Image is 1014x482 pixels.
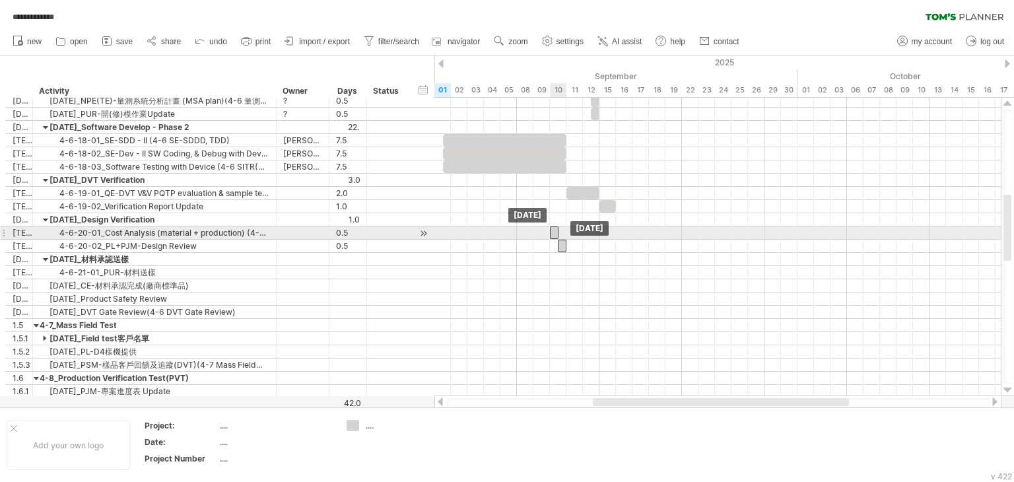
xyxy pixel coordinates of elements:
span: open [70,37,88,46]
div: 7.5 [336,147,360,160]
a: open [52,33,92,50]
div: [DATE]_PJM-專案進度表 Update [40,385,269,397]
div: Monday, 29 September 2025 [764,83,781,97]
div: Friday, 17 October 2025 [996,83,1012,97]
div: Thursday, 2 October 2025 [814,83,830,97]
div: 1.5.1 [13,332,32,345]
div: 4-6-21-01_PUR-材料送樣 [40,266,269,279]
a: log out [963,33,1008,50]
div: [DATE] [570,221,609,236]
div: Tuesday, 30 September 2025 [781,83,797,97]
div: [DATE] [13,213,32,226]
div: 1.5.3 [13,359,32,371]
div: Wednesday, 3 September 2025 [467,83,484,97]
div: Wednesday, 17 September 2025 [632,83,649,97]
div: Tuesday, 2 September 2025 [451,83,467,97]
span: contact [714,37,739,46]
div: 1.6 [13,372,32,384]
div: Date: [145,436,217,448]
div: 1.5 [13,319,32,331]
div: Thursday, 4 September 2025 [484,83,500,97]
div: [DATE]_Product Safety Review [40,293,269,305]
div: Monday, 1 September 2025 [434,83,451,97]
span: share [161,37,181,46]
div: 4-6-20-01_Cost Analysis (material + production) (4-6 標準成本分析)+設計替代方案+模擬分析+報價設計確認+符合性確認+可行性評估結果 Update [40,226,269,239]
div: [DATE]_CE-材料承認完成(廠商標準品) [40,279,269,292]
div: [DATE]_DVT Gate Review(4-6 DVT Gate Review) [40,306,269,318]
div: [DATE] [13,174,32,186]
div: 4-6-18-03_Software Testing with Device (4-6 SITR(System Integration Test Report, TDD)) [40,160,269,173]
div: 1.0 [336,200,360,213]
div: 4-6-18-01_SE-SDD - II (4-6 SE-SDDD, TDD) [40,134,269,147]
div: Tuesday, 16 September 2025 [616,83,632,97]
div: .... [220,436,331,448]
div: 1.5.2 [13,345,32,358]
span: navigator [448,37,480,46]
a: my account [894,33,956,50]
div: [DATE] [13,94,32,107]
div: 4-6-18-02_SE-Dev - II SW Coding, & Debug with Device(4-6 SE-Error Handling, TDD) [40,147,269,160]
a: print [238,33,275,50]
div: [PERSON_NAME] [283,160,322,173]
span: my account [912,37,952,46]
span: log out [980,37,1004,46]
div: [DATE] [13,108,32,120]
div: ? [283,94,322,107]
div: Friday, 3 October 2025 [830,83,847,97]
span: new [27,37,42,46]
div: [DATE] [13,253,32,265]
div: [DATE]_Design Verification [40,213,269,226]
span: filter/search [378,37,419,46]
div: Monday, 6 October 2025 [847,83,863,97]
div: [TECHNICAL_ID] [13,160,32,173]
div: [DATE]_Software Develop - Phase 2 [40,121,269,133]
div: Status [373,85,402,98]
div: 4-6-20-02_PL+PJM-Design Review [40,240,269,252]
div: [DATE]_NPE(TE)-量測系統分析計畫 (MSA plan)(4-6 量測系統分析計畫 (MSA plan)) [40,94,269,107]
div: [TECHNICAL_ID] [13,266,32,279]
div: [DATE] [13,306,32,318]
div: Friday, 5 September 2025 [500,83,517,97]
div: 42.0 [330,398,361,408]
div: [TECHNICAL_ID] [13,200,32,213]
a: share [143,33,185,50]
div: Friday, 10 October 2025 [913,83,929,97]
div: 4-6-19-01_QE-DVT V&V PQTP evaluation & sample testing(4-6 QE DVT PQTP & Test Report) [40,187,269,199]
div: Tuesday, 14 October 2025 [946,83,963,97]
div: [PERSON_NAME] [283,134,322,147]
span: print [255,37,271,46]
div: scroll to activity [417,226,430,240]
div: Wednesday, 1 October 2025 [797,83,814,97]
div: Monday, 22 September 2025 [682,83,698,97]
div: 1.6.1 [13,385,32,397]
div: [TECHNICAL_ID] [13,240,32,252]
a: filter/search [360,33,423,50]
div: [DATE]_PL-D4樣機提供 [40,345,269,358]
div: .... [366,420,438,431]
div: Thursday, 18 September 2025 [649,83,665,97]
a: AI assist [594,33,646,50]
div: [TECHNICAL_ID] [13,187,32,199]
div: Wednesday, 24 September 2025 [715,83,731,97]
a: new [9,33,46,50]
a: zoom [490,33,531,50]
span: AI assist [612,37,642,46]
div: Monday, 15 September 2025 [599,83,616,97]
div: [DATE]_PUR-開(修)模作業Update [40,108,269,120]
div: [DATE]_材料承認送樣 [40,253,269,265]
div: [DATE] [13,293,32,305]
div: Friday, 19 September 2025 [665,83,682,97]
div: 2.0 [336,187,360,199]
span: zoom [508,37,527,46]
div: ? [283,108,322,120]
div: [DATE] [13,279,32,292]
span: settings [557,37,584,46]
div: 4-7_Mass Field Test [40,319,269,331]
a: settings [539,33,588,50]
div: [DATE]_Field test客戶名單 [40,332,269,345]
div: Tuesday, 7 October 2025 [863,83,880,97]
div: Wednesday, 10 September 2025 [550,83,566,97]
div: [TECHNICAL_ID] [13,134,32,147]
div: Owner [283,85,321,98]
div: Wednesday, 15 October 2025 [963,83,979,97]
